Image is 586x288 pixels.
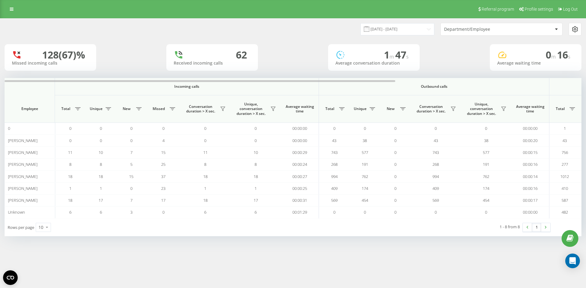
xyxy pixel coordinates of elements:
span: [PERSON_NAME] [8,197,38,203]
span: 0 [100,138,102,143]
span: [PERSON_NAME] [8,138,38,143]
div: 62 [236,49,247,61]
span: 0 [255,138,257,143]
span: New [383,106,398,111]
span: Unique, conversation duration > Х sec. [233,102,269,116]
span: 18 [203,197,208,203]
td: 00:00:29 [281,147,319,158]
span: 0 [333,209,335,215]
span: 7 [130,197,132,203]
span: 8 [100,162,102,167]
span: 756 [562,150,568,155]
span: 18 [254,174,258,179]
span: 454 [483,197,489,203]
span: 0 [394,138,396,143]
td: 00:00:00 [511,123,549,134]
td: 00:00:00 [281,134,319,146]
div: Department/Employee [444,27,517,32]
span: 0 [394,197,396,203]
span: 18 [203,174,208,179]
span: 18 [99,174,103,179]
span: 10 [254,150,258,155]
div: Missed incoming calls [12,61,89,66]
span: 1 [204,186,206,191]
span: 18 [68,174,72,179]
span: 994 [432,174,439,179]
a: 1 [532,223,541,232]
span: 0 [364,126,366,131]
span: 38 [484,138,488,143]
span: Profile settings [525,7,553,12]
span: Unique, conversation duration > Х sec. [464,102,499,116]
span: 743 [432,150,439,155]
span: Incoming calls [71,84,303,89]
span: 0 [435,209,437,215]
span: 743 [331,150,338,155]
span: Total [322,106,337,111]
span: 7 [130,150,132,155]
span: m [389,53,395,60]
span: Conversation duration > Х sec. [183,104,218,114]
span: 577 [362,150,368,155]
span: 0 [394,186,396,191]
span: 191 [362,162,368,167]
span: 569 [331,197,338,203]
span: 6 [69,209,71,215]
span: 10 [99,150,103,155]
span: 0 [69,126,71,131]
span: 6 [255,209,257,215]
div: Average conversation duration [335,61,412,66]
span: 0 [546,48,557,61]
span: 15 [129,174,133,179]
span: [PERSON_NAME] [8,162,38,167]
span: 15 [161,150,165,155]
span: 268 [331,162,338,167]
span: 762 [483,174,489,179]
div: Average waiting time [497,61,574,66]
span: 0 [255,126,257,131]
span: 0 [8,126,10,131]
td: 00:00:00 [511,206,549,218]
span: 11 [203,150,208,155]
td: 00:00:24 [281,158,319,170]
span: 17 [99,197,103,203]
span: 268 [432,162,439,167]
span: 23 [161,186,165,191]
span: 18 [68,197,72,203]
span: 37 [161,174,165,179]
span: 38 [363,138,367,143]
td: 00:00:27 [281,170,319,182]
td: 00:00:16 [511,158,549,170]
span: Missed [150,106,168,111]
span: 762 [362,174,368,179]
span: Rows per page [8,225,34,230]
td: 00:00:17 [511,194,549,206]
span: 0 [485,126,487,131]
td: 00:00:25 [281,183,319,194]
span: 577 [483,150,489,155]
span: 0 [162,126,165,131]
span: 1 [255,186,257,191]
span: Outbound calls [333,84,535,89]
span: 11 [68,150,72,155]
span: 0 [394,126,396,131]
span: Unique [89,106,104,111]
span: 8 [255,162,257,167]
span: 1 [69,186,71,191]
span: s [406,53,409,60]
span: 6 [204,209,206,215]
span: 409 [432,186,439,191]
span: New [119,106,134,111]
span: Unknown [8,209,25,215]
span: Conversation duration > Х sec. [414,104,449,114]
span: Log Out [563,7,578,12]
span: Average waiting time [516,104,544,114]
span: Total [58,106,73,111]
span: 174 [362,186,368,191]
button: Open CMP widget [3,270,18,285]
span: [PERSON_NAME] [8,174,38,179]
span: m [551,53,557,60]
span: Employee [10,106,49,111]
span: [PERSON_NAME] [8,186,38,191]
span: 0 [130,186,132,191]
